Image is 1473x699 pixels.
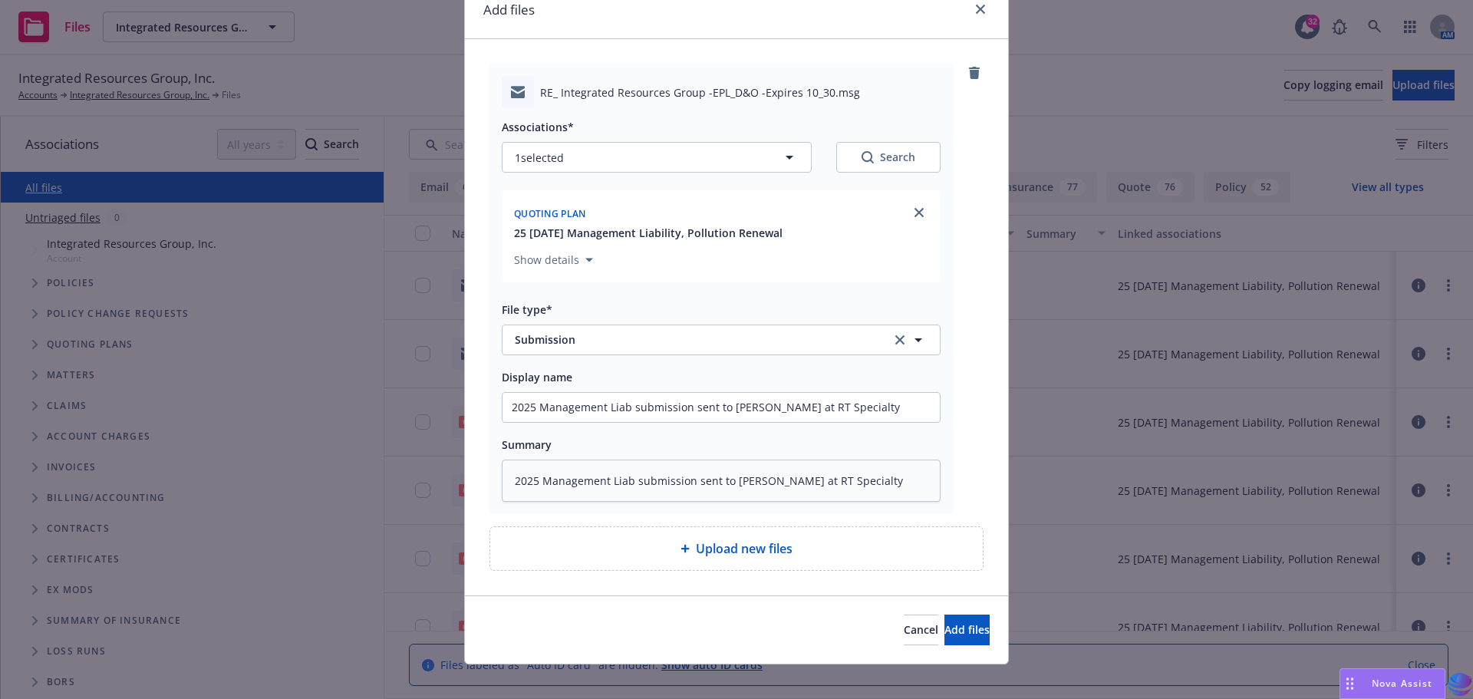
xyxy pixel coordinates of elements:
span: Cancel [904,622,938,637]
a: clear selection [891,331,909,349]
span: File type* [502,302,552,317]
div: Search [862,150,915,165]
a: remove [965,64,984,82]
span: Upload new files [696,539,793,558]
button: SearchSearch [836,142,941,173]
span: RE_ Integrated Resources Group -EPL_D&O -Expires 10_30.msg [540,84,860,101]
span: Display name [502,370,572,384]
span: Summary [502,437,552,452]
button: 1selected [502,142,812,173]
div: Upload new files [489,526,984,571]
span: 1 selected [515,150,564,166]
button: Nova Assist [1340,668,1445,699]
button: Cancel [904,615,938,645]
div: Drag to move [1340,669,1359,698]
span: Quoting plan [514,207,586,220]
input: Add display name here... [503,393,940,422]
textarea: 2025 Management Liab submission sent to [PERSON_NAME] at RT Specialty [502,460,941,502]
button: Submissionclear selection [502,325,941,355]
span: Associations* [502,120,574,134]
img: svg+xml;base64,PHN2ZyB3aWR0aD0iMzQiIGhlaWdodD0iMzQiIHZpZXdCb3g9IjAgMCAzNCAzNCIgZmlsbD0ibm9uZSIgeG... [1447,671,1473,699]
button: Show details [508,251,599,269]
span: Add files [944,622,990,637]
button: 25 [DATE] Management Liability, Pollution Renewal [514,225,783,241]
svg: Search [862,151,874,163]
span: Nova Assist [1372,677,1432,690]
a: close [910,203,928,222]
button: Add files [944,615,990,645]
span: Submission [515,331,870,348]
